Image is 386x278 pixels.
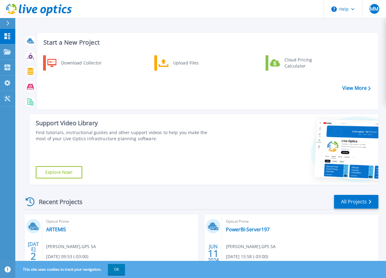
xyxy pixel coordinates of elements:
span: MM [370,6,378,11]
div: Recent Projects [24,194,91,209]
span: Optical Prime [226,218,375,225]
div: Find tutorials, instructional guides and other support videos to help you make the most of your L... [36,130,217,142]
button: OK [108,264,125,275]
a: Cloud Pricing Calculator [266,55,328,71]
h3: Start a New Project [43,39,370,46]
div: Upload Files [170,57,215,69]
span: 2 [31,254,36,259]
a: Upload Files [154,55,217,71]
span: [DATE] 15:58 (-03:00) [226,253,268,260]
a: PowerBI-Server197 [226,226,270,232]
div: Cloud Pricing Calculator [281,57,327,69]
span: 11 [208,251,219,256]
a: Explore Now! [36,166,82,178]
span: [PERSON_NAME] , GPS SA [226,243,276,250]
a: All Projects [334,195,378,209]
div: Download Collector [58,57,104,69]
a: View More [342,85,371,91]
div: [DATE] 2024 [28,242,39,265]
a: Download Collector [43,55,106,71]
div: Support Video Library [36,119,217,127]
a: ARTEMIS [46,226,66,232]
span: [PERSON_NAME] , GPS SA [46,243,96,250]
span: Optical Prime [46,218,195,225]
div: JUN 2024 [208,242,219,265]
span: [DATE] 09:53 (-03:00) [46,253,88,260]
span: This site uses cookies to track your navigation. [17,264,125,275]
